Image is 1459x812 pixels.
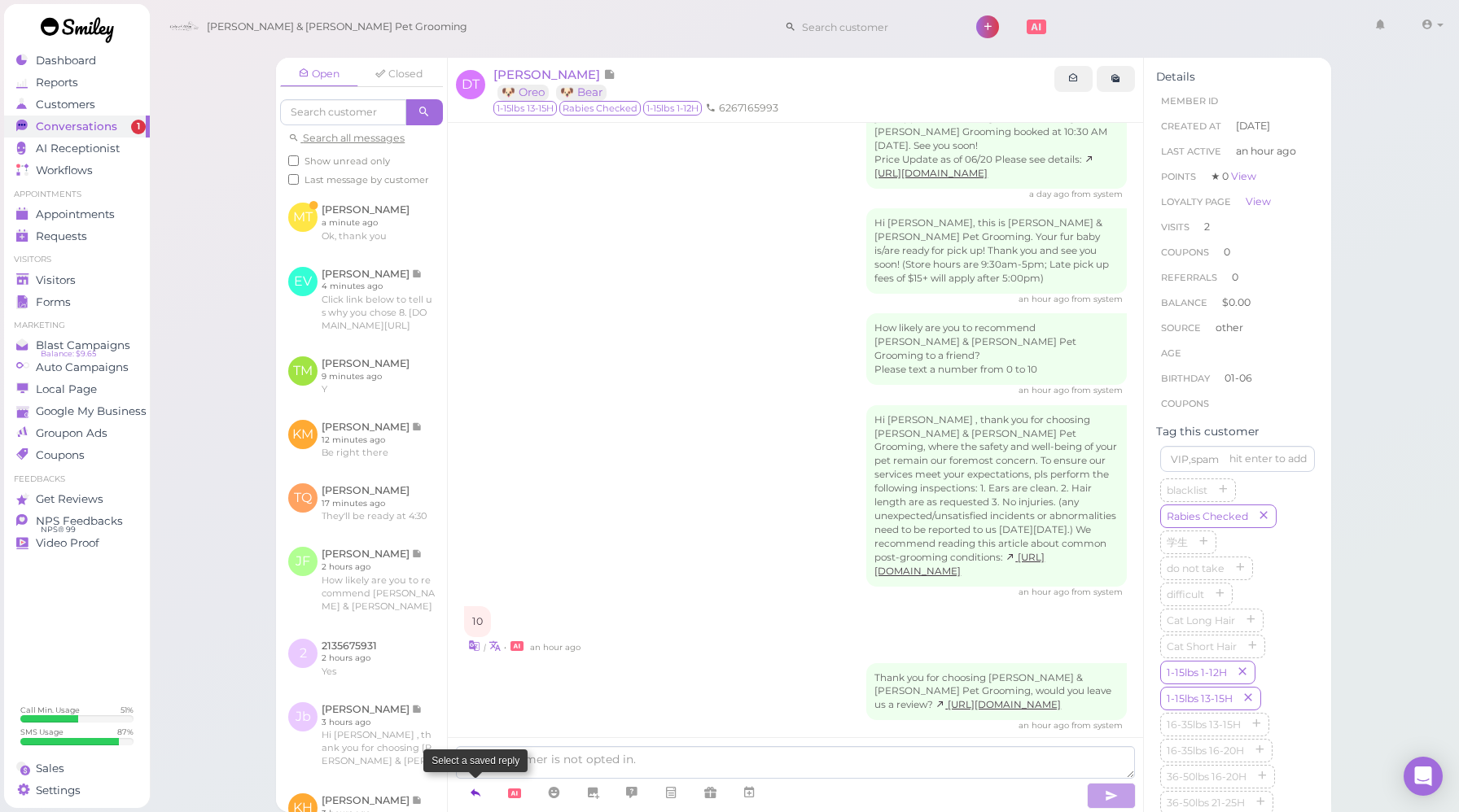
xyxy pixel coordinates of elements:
[288,132,405,144] a: Search all messages
[1161,196,1231,207] span: Loyalty page
[1163,718,1244,731] span: 16-35lbs 13-15H
[36,426,107,440] span: Groupon Ads
[1246,195,1271,207] a: View
[1161,297,1210,308] span: Balance
[1231,170,1256,182] a: View
[4,320,150,331] li: Marketing
[4,356,150,378] a: Auto Campaigns
[1156,315,1319,341] li: other
[643,101,702,116] span: 1-15lbs 1-12H
[1163,510,1251,522] span: Rabies Checked
[36,492,103,506] span: Get Reviews
[497,85,549,100] a: 🐶 Oreo
[493,101,557,116] span: 1-15lbs 13-15H
[4,72,150,94] a: Reports
[866,89,1127,189] div: Hello, [PERSON_NAME], this is a reminder about your appointment with [PERSON_NAME] & [PERSON_NAME...
[360,62,438,86] a: Closed
[4,203,150,225] a: Appointments
[207,4,467,50] span: [PERSON_NAME] & [PERSON_NAME] Pet Grooming
[131,120,146,134] span: 1
[1161,322,1201,334] span: Source
[1163,640,1240,653] span: Cat Short Hair
[4,94,150,116] a: Customers
[1161,120,1221,132] span: Created At
[1236,119,1270,133] span: [DATE]
[484,642,486,653] i: |
[4,488,150,510] a: Get Reviews
[702,101,782,116] li: 6267165993
[1071,294,1123,304] span: from system
[36,229,87,243] span: Requests
[530,642,581,653] span: 08/26/2025 03:28pm
[36,98,95,111] span: Customers
[4,254,150,265] li: Visitors
[1229,452,1307,466] div: hit enter to add
[4,116,150,138] a: Conversations 1
[935,699,1061,710] a: [URL][DOMAIN_NAME]
[556,85,607,100] a: 🐶 Bear
[464,606,491,637] div: 10
[36,404,147,418] span: Google My Business
[4,159,150,181] a: Workflows
[305,174,429,186] span: Last message by customer
[1161,95,1218,107] span: Member ID
[36,360,129,374] span: Auto Campaigns
[36,142,120,155] span: AI Receptionist
[280,62,358,87] a: Open
[4,269,150,291] a: Visitors
[4,189,150,200] li: Appointments
[1019,294,1071,304] span: 08/26/2025 03:03pm
[36,338,130,352] span: Blast Campaigns
[1161,347,1181,359] span: age
[36,536,99,550] span: Video Proof
[4,779,150,801] a: Settings
[1163,666,1230,679] span: 1-15lbs 1-12H
[866,313,1127,385] div: How likely are you to recommend [PERSON_NAME] & [PERSON_NAME] Pet Grooming to a friend? Please te...
[493,67,603,82] span: [PERSON_NAME]
[1163,771,1250,783] span: 36-50lbs 16-20H
[1161,171,1196,182] span: Points
[4,400,150,422] a: Google My Business
[1160,446,1315,472] input: VIP,spam
[36,762,64,775] span: Sales
[36,120,117,133] span: Conversations
[4,422,150,444] a: Groupon Ads
[1156,239,1319,265] li: 0
[866,663,1127,721] div: Thank you for choosing [PERSON_NAME] & [PERSON_NAME] Pet Grooming, would you leave us a review?
[1019,720,1071,731] span: 08/26/2025 03:28pm
[36,295,71,309] span: Forms
[4,138,150,159] a: AI Receptionist
[4,50,150,72] a: Dashboard
[1156,365,1319,391] li: 01-06
[1071,720,1123,731] span: from system
[1163,562,1228,574] span: do not take
[1163,797,1248,809] span: 36-50lbs 21-25H
[4,474,150,485] li: Feedbacks
[1156,70,1319,84] div: Details
[1019,587,1071,597] span: 08/26/2025 03:27pm
[36,54,96,68] span: Dashboard
[1019,385,1071,395] span: 08/26/2025 03:16pm
[305,155,390,167] span: Show unread only
[796,14,954,40] input: Search customer
[1404,757,1443,796] div: Open Intercom Messenger
[464,637,1127,654] div: •
[603,67,616,82] span: Note
[1161,398,1209,409] span: Coupons
[36,448,85,462] span: Coupons
[1236,144,1296,159] span: an hour ago
[1161,373,1210,384] span: Birthday
[4,225,150,247] a: Requests
[1071,587,1123,597] span: from system
[1156,425,1319,439] div: Tag this customer
[36,784,81,797] span: Settings
[1163,744,1247,757] span: 16-35lbs 16-20H
[1071,385,1123,395] span: from system
[1161,247,1209,258] span: Coupons
[493,67,616,99] a: [PERSON_NAME] 🐶 Oreo 🐶 Bear
[4,378,150,400] a: Local Page
[20,705,80,715] div: Call Min. Usage
[41,523,76,536] span: NPS® 99
[36,76,78,89] span: Reports
[36,273,76,287] span: Visitors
